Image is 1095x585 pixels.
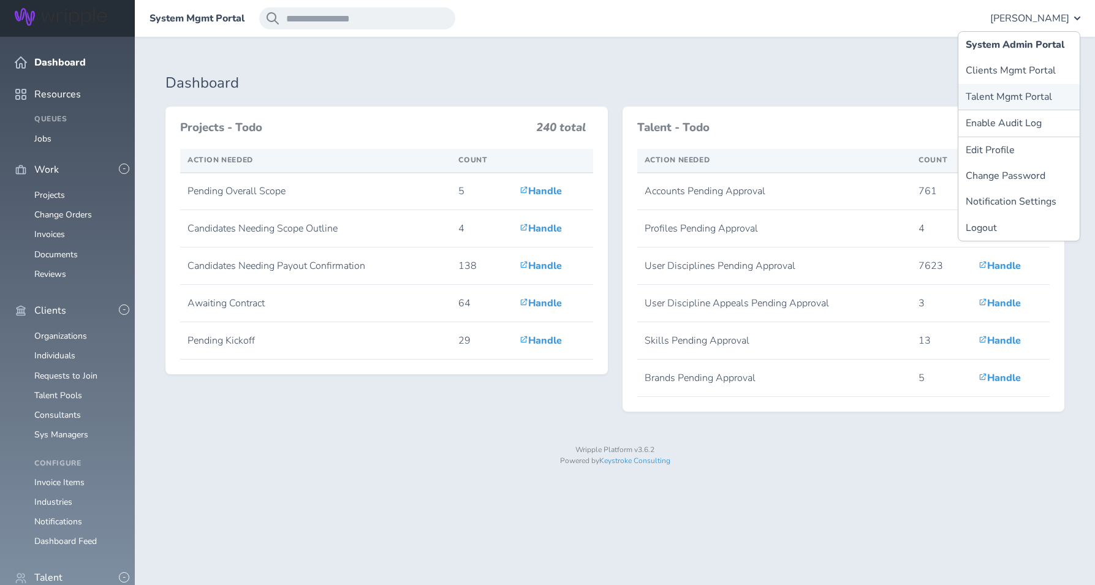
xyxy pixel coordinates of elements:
a: Talent Mgmt Portal [958,84,1080,110]
span: Count [458,155,487,165]
a: Organizations [34,330,87,342]
span: Action Needed [645,155,710,165]
td: Pending Kickoff [180,322,451,360]
a: Documents [34,249,78,260]
td: Profiles Pending Approval [637,210,912,247]
td: 29 [451,322,512,360]
a: Edit Profile [958,137,1080,163]
a: Jobs [34,133,51,145]
a: Handle [520,222,562,235]
a: Notification Settings [958,189,1080,214]
a: Dashboard Feed [34,535,97,547]
td: 138 [451,247,512,285]
td: 5 [911,360,971,397]
a: Handle [979,296,1021,310]
button: - [119,572,129,583]
td: Brands Pending Approval [637,360,912,397]
span: Dashboard [34,57,86,68]
td: 5 [451,173,512,210]
td: Pending Overall Scope [180,173,451,210]
td: Skills Pending Approval [637,322,912,360]
td: 761 [911,173,971,210]
a: Invoice Items [34,477,85,488]
a: Industries [34,496,72,508]
td: Candidates Needing Payout Confirmation [180,247,451,285]
td: 64 [451,285,512,322]
td: Accounts Pending Approval [637,173,912,210]
p: Wripple Platform v3.6.2 [165,446,1064,455]
a: Handle [520,259,562,273]
span: Resources [34,89,81,100]
span: Work [34,164,59,175]
td: 4 [451,210,512,247]
a: Consultants [34,409,81,421]
td: 7623 [911,247,971,285]
a: Handle [520,296,562,310]
h3: Projects - Todo [180,121,529,135]
td: Awaiting Contract [180,285,451,322]
span: Action Needed [188,155,253,165]
h3: 240 total [536,121,586,140]
h3: Talent - Todo [637,121,979,135]
button: [PERSON_NAME] [990,7,1080,29]
td: User Disciplines Pending Approval [637,247,912,285]
td: User Discipline Appeals Pending Approval [637,285,912,322]
h4: Configure [34,459,120,468]
a: Handle [979,371,1021,385]
td: 3 [911,285,971,322]
td: 4 [911,210,971,247]
td: 13 [911,322,971,360]
button: - [119,304,129,315]
span: Talent [34,572,63,583]
a: System Admin Portal [958,32,1080,58]
img: Wripple [15,8,107,26]
a: Logout [958,215,1080,241]
a: System Mgmt Portal [150,13,244,24]
a: Projects [34,189,65,201]
a: Sys Managers [34,429,88,440]
span: Clients [34,305,66,316]
h4: Queues [34,115,120,124]
a: Keystroke Consulting [599,456,670,466]
a: Reviews [34,268,66,280]
a: Change Orders [34,209,92,221]
span: [PERSON_NAME] [990,13,1069,24]
span: Count [919,155,947,165]
a: Talent Pools [34,390,82,401]
a: Requests to Join [34,370,97,382]
a: Clients Mgmt Portal [958,58,1080,83]
a: Notifications [34,516,82,527]
a: Individuals [34,350,75,361]
a: Change Password [958,163,1080,189]
button: Enable Audit Log [958,110,1080,136]
a: Handle [979,259,1021,273]
h1: Dashboard [165,75,1064,92]
a: Handle [520,184,562,198]
td: Candidates Needing Scope Outline [180,210,451,247]
button: - [119,164,129,174]
a: Handle [520,334,562,347]
a: Invoices [34,228,65,240]
p: Powered by [165,457,1064,466]
a: Handle [979,334,1021,347]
